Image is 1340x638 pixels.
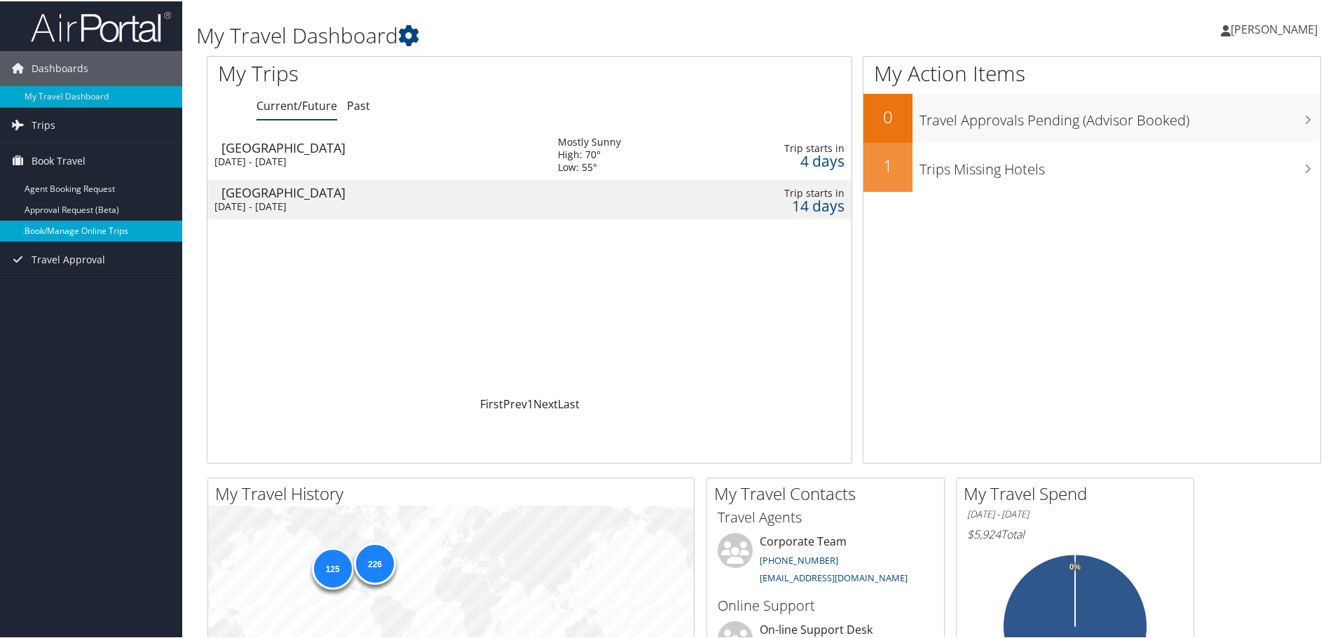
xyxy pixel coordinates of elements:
[1221,7,1332,49] a: [PERSON_NAME]
[215,480,694,504] h2: My Travel History
[718,506,934,526] h3: Travel Agents
[353,541,395,583] div: 226
[863,141,1320,190] a: 1Trips Missing Hotels
[32,142,86,177] span: Book Travel
[760,570,908,583] a: [EMAIL_ADDRESS][DOMAIN_NAME]
[558,160,621,172] div: Low: 55°
[347,97,370,112] a: Past
[221,185,544,197] div: [GEOGRAPHIC_DATA]
[558,147,621,160] div: High: 70°
[967,525,1001,541] span: $5,924
[32,50,88,85] span: Dashboards
[863,153,912,176] h2: 1
[919,151,1320,178] h3: Trips Missing Hotels
[1231,20,1318,36] span: [PERSON_NAME]
[919,102,1320,129] h3: Travel Approvals Pending (Advisor Booked)
[718,595,934,614] h3: Online Support
[863,104,912,127] h2: 0
[527,395,533,410] a: 1
[711,532,941,589] li: Corporate Team
[863,92,1320,141] a: 0Travel Approvals Pending (Advisor Booked)
[558,134,621,147] div: Mostly Sunny
[558,395,580,410] a: Last
[31,9,171,42] img: airportal-logo.png
[257,97,337,112] a: Current/Future
[214,199,537,211] div: [DATE] - [DATE]
[218,57,573,87] h1: My Trips
[714,480,944,504] h2: My Travel Contacts
[730,186,845,198] div: Trip starts in
[533,395,558,410] a: Next
[1069,562,1081,570] tspan: 0%
[214,154,537,167] div: [DATE] - [DATE]
[967,506,1183,520] h6: [DATE] - [DATE]
[863,57,1320,87] h1: My Action Items
[480,395,503,410] a: First
[760,553,838,565] a: [PHONE_NUMBER]
[730,198,845,211] div: 14 days
[32,106,55,141] span: Trips
[967,525,1183,541] h6: Total
[196,20,953,49] h1: My Travel Dashboard
[32,241,105,276] span: Travel Approval
[221,140,544,153] div: [GEOGRAPHIC_DATA]
[964,480,1194,504] h2: My Travel Spend
[730,153,845,166] div: 4 days
[311,546,353,588] div: 125
[730,141,845,153] div: Trip starts in
[503,395,527,410] a: Prev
